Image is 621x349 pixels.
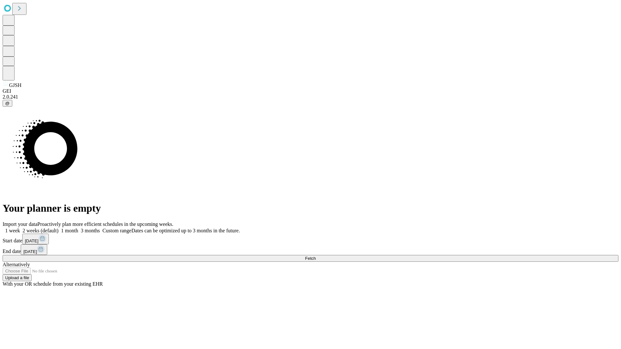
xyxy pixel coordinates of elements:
span: Import your data [3,221,38,227]
button: Fetch [3,255,618,262]
span: Proactively plan more efficient schedules in the upcoming weeks. [38,221,173,227]
div: 2.0.241 [3,94,618,100]
span: @ [5,101,10,106]
span: Alternatively [3,262,30,267]
span: 1 week [5,228,20,233]
button: [DATE] [22,234,49,244]
span: [DATE] [23,249,37,254]
div: End date [3,244,618,255]
span: Fetch [305,256,316,261]
span: With your OR schedule from your existing EHR [3,281,103,287]
button: @ [3,100,12,107]
span: 2 weeks (default) [23,228,59,233]
span: 1 month [61,228,78,233]
button: [DATE] [21,244,47,255]
span: Custom range [103,228,131,233]
span: GJSH [9,82,21,88]
div: GEI [3,88,618,94]
div: Start date [3,234,618,244]
span: Dates can be optimized up to 3 months in the future. [131,228,240,233]
h1: Your planner is empty [3,202,618,214]
span: 3 months [81,228,100,233]
button: Upload a file [3,274,32,281]
span: [DATE] [25,238,38,243]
